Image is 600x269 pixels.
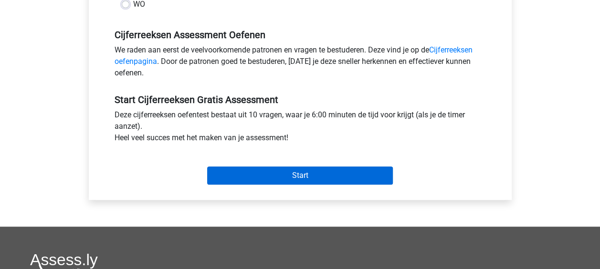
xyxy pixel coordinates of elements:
div: We raden aan eerst de veelvoorkomende patronen en vragen te bestuderen. Deze vind je op de . Door... [107,44,493,83]
h5: Start Cijferreeksen Gratis Assessment [115,94,486,105]
h5: Cijferreeksen Assessment Oefenen [115,29,486,41]
div: Deze cijferreeksen oefentest bestaat uit 10 vragen, waar je 6:00 minuten de tijd voor krijgt (als... [107,109,493,147]
input: Start [207,166,393,185]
